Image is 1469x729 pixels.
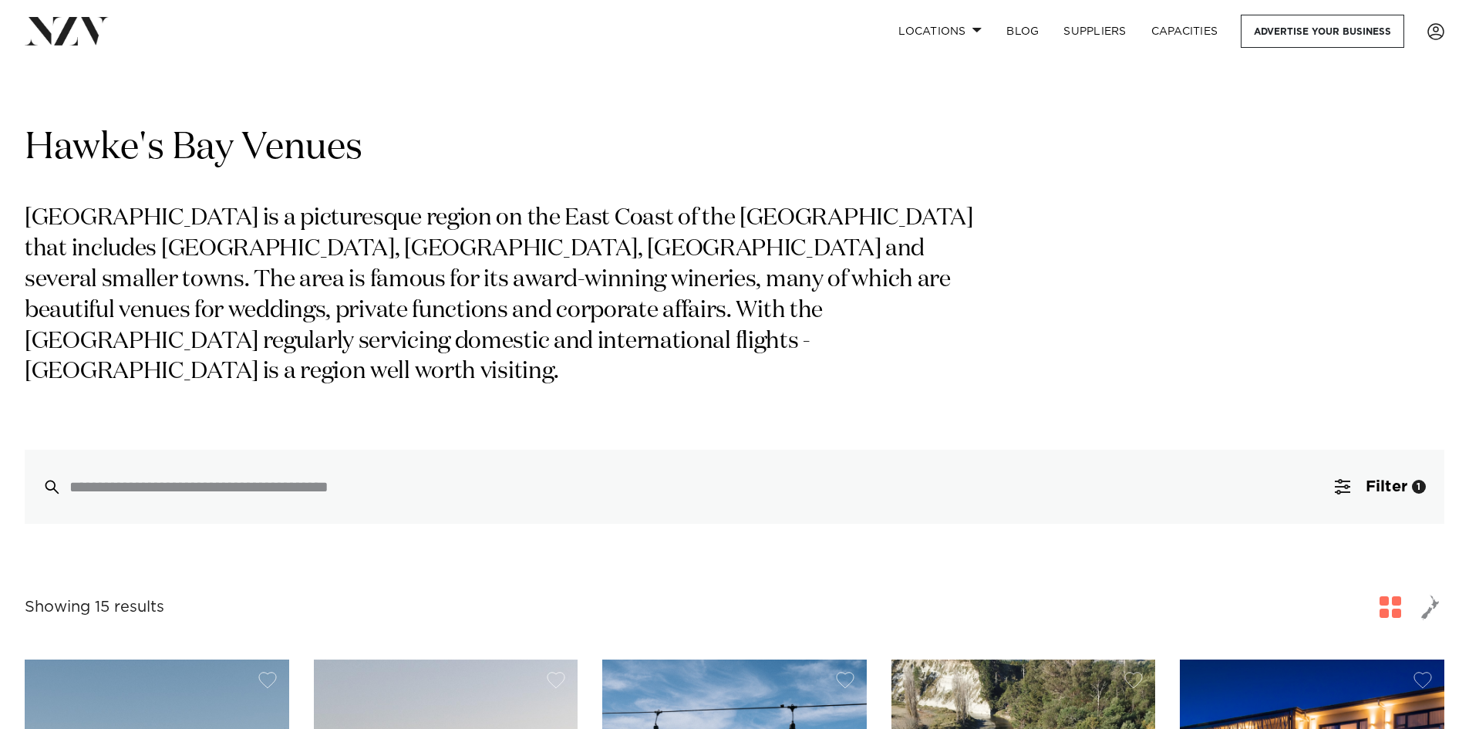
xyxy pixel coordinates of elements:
[1051,15,1138,48] a: SUPPLIERS
[1316,450,1444,524] button: Filter1
[1241,15,1404,48] a: Advertise your business
[25,596,164,619] div: Showing 15 results
[886,15,994,48] a: Locations
[1412,480,1426,494] div: 1
[25,124,1444,173] h1: Hawke's Bay Venues
[1139,15,1231,48] a: Capacities
[25,17,109,45] img: nzv-logo.png
[994,15,1051,48] a: BLOG
[25,204,978,388] p: [GEOGRAPHIC_DATA] is a picturesque region on the East Coast of the [GEOGRAPHIC_DATA] that include...
[1366,479,1407,494] span: Filter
